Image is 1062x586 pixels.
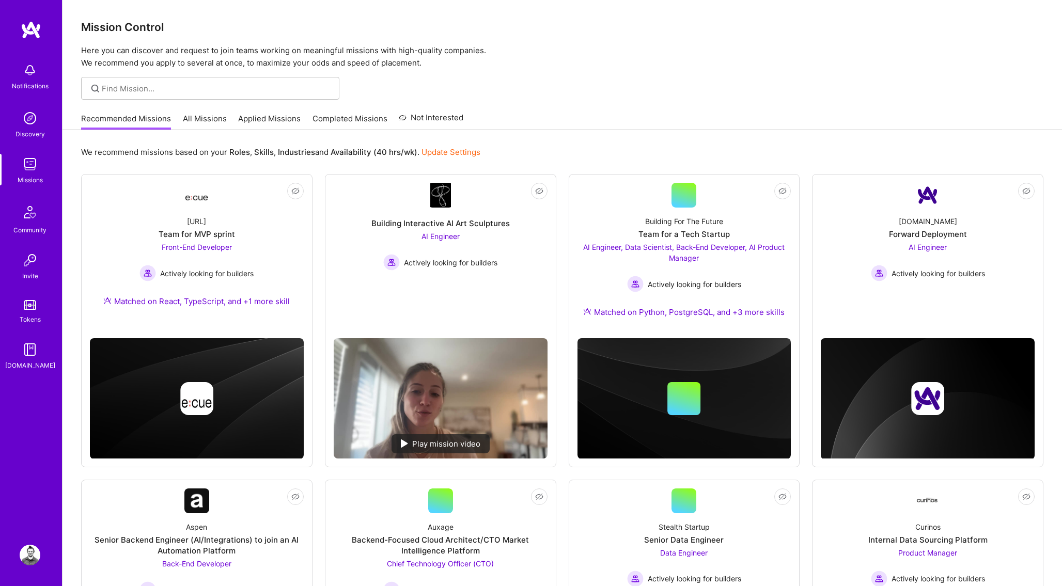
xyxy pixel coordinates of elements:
img: No Mission [334,338,548,458]
a: Not Interested [399,112,463,130]
span: Actively looking for builders [648,279,741,290]
span: Back-End Developer [162,559,231,568]
img: Company logo [911,382,944,415]
img: Company Logo [184,488,209,513]
div: Auxage [428,521,454,532]
span: AI Engineer [421,232,460,241]
span: Actively looking for builders [160,268,254,279]
i: icon SearchGrey [89,83,101,94]
img: User Avatar [20,545,40,565]
div: [DOMAIN_NAME] [5,360,55,371]
span: Actively looking for builders [892,573,985,584]
div: Missions [18,175,43,185]
div: Aspen [186,521,207,532]
span: AI Engineer, Data Scientist, Back-End Developer, AI Product Manager [583,243,785,262]
span: Actively looking for builders [892,268,985,279]
img: Actively looking for builders [383,254,400,271]
div: Senior Data Engineer [644,534,724,545]
div: Notifications [12,81,49,91]
a: Building For The FutureTeam for a Tech StartupAI Engineer, Data Scientist, Back-End Developer, AI... [577,183,791,330]
b: Roles [229,147,250,157]
div: Matched on React, TypeScript, and +1 more skill [103,296,290,307]
div: Team for MVP sprint [159,229,235,240]
img: cover [821,338,1035,460]
img: guide book [20,339,40,360]
a: User Avatar [17,545,43,565]
img: play [401,439,408,448]
img: cover [90,338,304,459]
i: icon EyeClosed [291,493,300,501]
img: Ateam Purple Icon [103,296,112,305]
div: Backend-Focused Cloud Architect/CTO Market Intelligence Platform [334,534,548,556]
div: Forward Deployment [889,229,967,240]
div: Matched on Python, PostgreSQL, and +3 more skills [583,307,785,318]
i: icon EyeClosed [1022,493,1030,501]
img: Company Logo [915,498,940,504]
i: icon EyeClosed [778,493,787,501]
img: Company logo [180,382,213,415]
a: Recommended Missions [81,113,171,130]
img: Invite [20,250,40,271]
i: icon EyeClosed [1022,187,1030,195]
img: Actively looking for builders [139,265,156,281]
img: Company Logo [430,183,451,208]
div: Senior Backend Engineer (AI/Integrations) to join an AI Automation Platform [90,534,304,556]
div: Stealth Startup [659,521,710,532]
a: Company Logo[DOMAIN_NAME]Forward DeploymentAI Engineer Actively looking for buildersActively look... [821,183,1035,316]
a: Company LogoBuilding Interactive AI Art SculpturesAI Engineer Actively looking for buildersActive... [334,183,548,330]
img: Ateam Purple Icon [583,307,591,315]
div: Building Interactive AI Art Sculptures [371,218,510,229]
a: Completed Missions [313,113,387,130]
a: Company Logo[URL]Team for MVP sprintFront-End Developer Actively looking for buildersActively loo... [90,183,304,319]
i: icon EyeClosed [535,187,543,195]
div: [DOMAIN_NAME] [899,216,957,227]
span: Product Manager [898,548,957,557]
div: Building For The Future [645,216,723,227]
img: bell [20,60,40,81]
div: Curinos [915,521,941,532]
span: Data Engineer [660,548,708,557]
span: Actively looking for builders [404,257,497,268]
p: Here you can discover and request to join teams working on meaningful missions with high-quality ... [81,44,1043,69]
i: icon EyeClosed [291,187,300,195]
img: Actively looking for builders [871,265,887,281]
img: Company Logo [184,186,209,204]
h3: Mission Control [81,21,1043,34]
img: Actively looking for builders [627,276,644,292]
div: [URL] [187,216,206,227]
div: Discovery [15,129,45,139]
img: tokens [24,300,36,310]
img: Community [18,200,42,225]
div: Team for a Tech Startup [638,229,730,240]
img: Company Logo [915,183,940,208]
p: We recommend missions based on your , , and . [81,147,480,157]
div: Play mission video [392,434,490,453]
i: icon EyeClosed [535,493,543,501]
img: cover [577,338,791,459]
img: teamwork [20,154,40,175]
div: Invite [22,271,38,281]
i: icon EyeClosed [778,187,787,195]
div: Tokens [20,314,41,325]
a: Update Settings [421,147,480,157]
span: Chief Technology Officer (CTO) [387,559,494,568]
a: All Missions [183,113,227,130]
a: Applied Missions [238,113,301,130]
b: Industries [278,147,315,157]
div: Community [13,225,46,235]
div: Internal Data Sourcing Platform [868,534,988,545]
b: Availability (40 hrs/wk) [331,147,417,157]
input: Find Mission... [102,83,332,94]
img: discovery [20,108,40,129]
span: AI Engineer [909,243,947,251]
img: logo [21,21,41,39]
b: Skills [254,147,274,157]
span: Front-End Developer [162,243,232,251]
span: Actively looking for builders [648,573,741,584]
